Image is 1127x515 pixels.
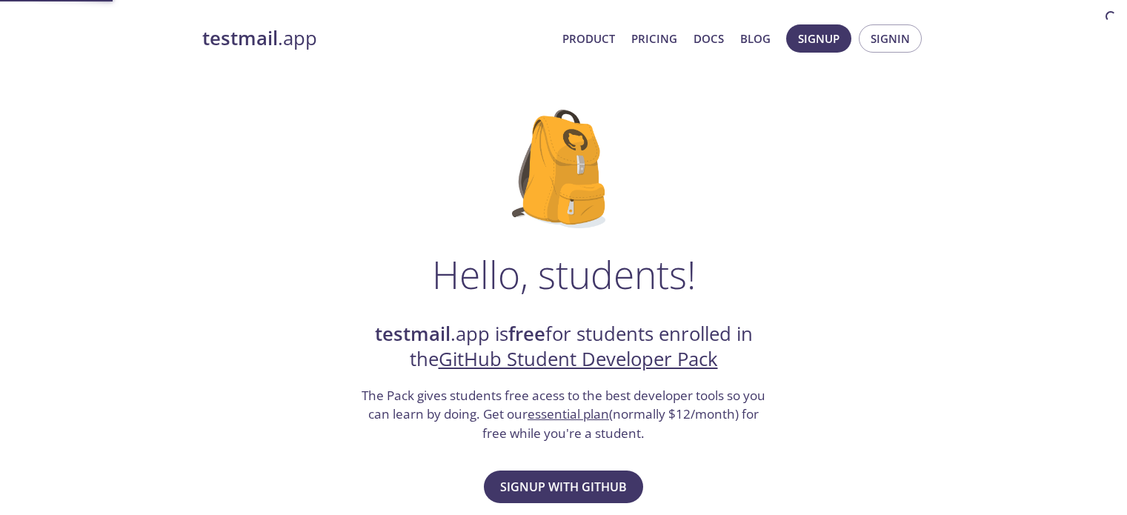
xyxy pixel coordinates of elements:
[562,29,615,48] a: Product
[694,29,724,48] a: Docs
[786,24,851,53] button: Signup
[439,346,718,372] a: GitHub Student Developer Pack
[432,252,696,296] h1: Hello, students!
[798,29,840,48] span: Signup
[202,26,551,51] a: testmail.app
[512,110,615,228] img: github-student-backpack.png
[202,25,278,51] strong: testmail
[484,471,643,503] button: Signup with GitHub
[859,24,922,53] button: Signin
[528,405,609,422] a: essential plan
[360,322,768,373] h2: .app is for students enrolled in the
[740,29,771,48] a: Blog
[360,386,768,443] h3: The Pack gives students free acess to the best developer tools so you can learn by doing. Get our...
[500,476,627,497] span: Signup with GitHub
[375,321,451,347] strong: testmail
[508,321,545,347] strong: free
[871,29,910,48] span: Signin
[631,29,677,48] a: Pricing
